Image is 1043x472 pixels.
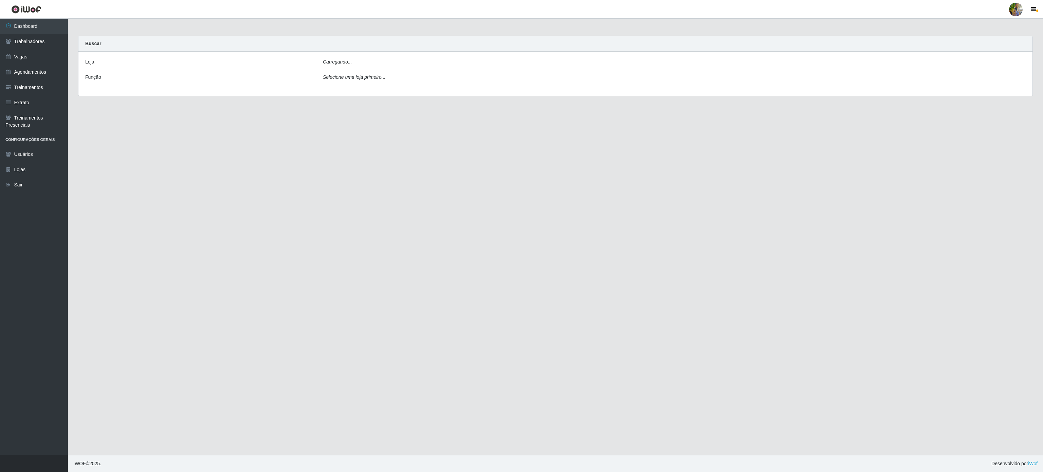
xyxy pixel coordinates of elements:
[991,460,1038,467] span: Desenvolvido por
[85,41,101,46] strong: Buscar
[1028,461,1038,466] a: iWof
[85,58,94,66] label: Loja
[85,74,101,81] label: Função
[73,460,101,467] span: © 2025 .
[73,461,86,466] span: IWOF
[323,74,385,80] i: Selecione uma loja primeiro...
[11,5,41,14] img: CoreUI Logo
[323,59,352,65] i: Carregando...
